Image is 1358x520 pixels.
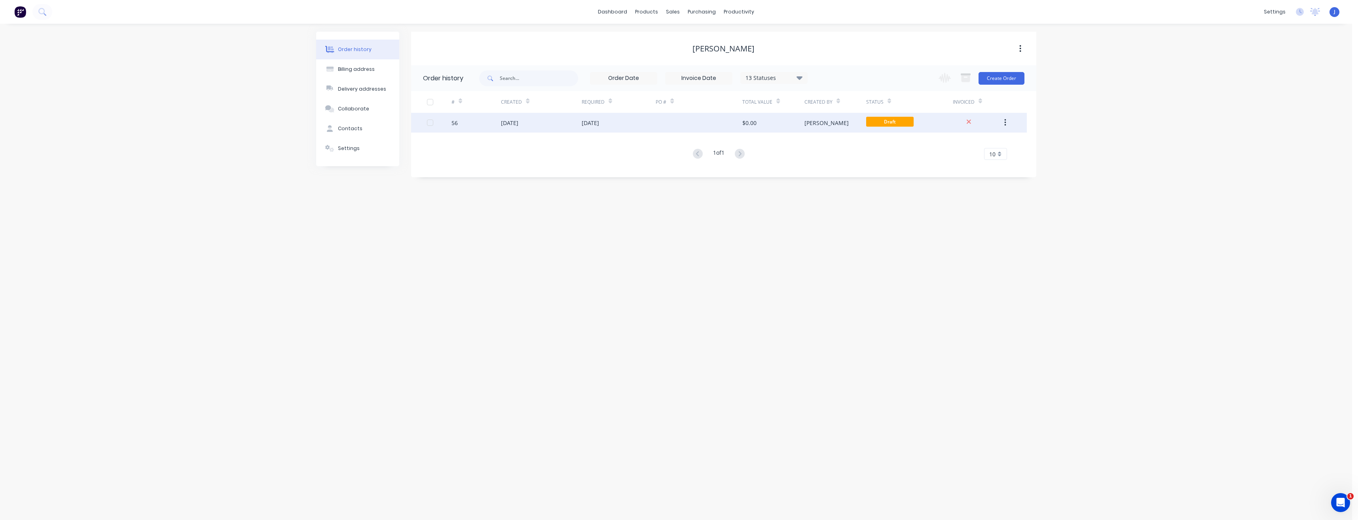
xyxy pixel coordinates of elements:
[989,150,996,158] span: 10
[692,44,755,53] div: [PERSON_NAME]
[684,6,720,18] div: purchasing
[338,85,386,93] div: Delivery addresses
[662,6,684,18] div: sales
[501,119,518,127] div: [DATE]
[338,145,360,152] div: Settings
[866,99,884,106] div: Status
[720,6,758,18] div: productivity
[804,119,849,127] div: [PERSON_NAME]
[316,139,399,158] button: Settings
[582,119,599,127] div: [DATE]
[631,6,662,18] div: products
[1331,493,1350,512] iframe: Intercom live chat
[582,91,656,113] div: Required
[656,91,742,113] div: PO #
[979,72,1024,85] button: Create Order
[501,99,522,106] div: Created
[338,66,375,73] div: Billing address
[582,99,605,106] div: Required
[451,119,458,127] div: 56
[742,99,772,106] div: Total Value
[713,148,725,160] div: 1 of 1
[953,99,975,106] div: Invoiced
[953,91,1002,113] div: Invoiced
[866,91,953,113] div: Status
[316,99,399,119] button: Collaborate
[804,99,833,106] div: Created By
[594,6,631,18] a: dashboard
[742,119,757,127] div: $0.00
[741,74,807,82] div: 13 Statuses
[14,6,26,18] img: Factory
[666,72,732,84] input: Invoice Date
[1260,6,1290,18] div: settings
[656,99,666,106] div: PO #
[501,91,581,113] div: Created
[316,59,399,79] button: Billing address
[338,105,369,112] div: Collaborate
[316,40,399,59] button: Order history
[742,91,804,113] div: Total Value
[866,117,914,127] span: Draft
[338,125,362,132] div: Contacts
[338,46,372,53] div: Order history
[423,74,463,83] div: Order history
[451,99,455,106] div: #
[590,72,657,84] input: Order Date
[1347,493,1354,499] span: 1
[804,91,866,113] div: Created By
[500,70,578,86] input: Search...
[1334,8,1335,15] span: J
[451,91,501,113] div: #
[316,119,399,139] button: Contacts
[316,79,399,99] button: Delivery addresses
